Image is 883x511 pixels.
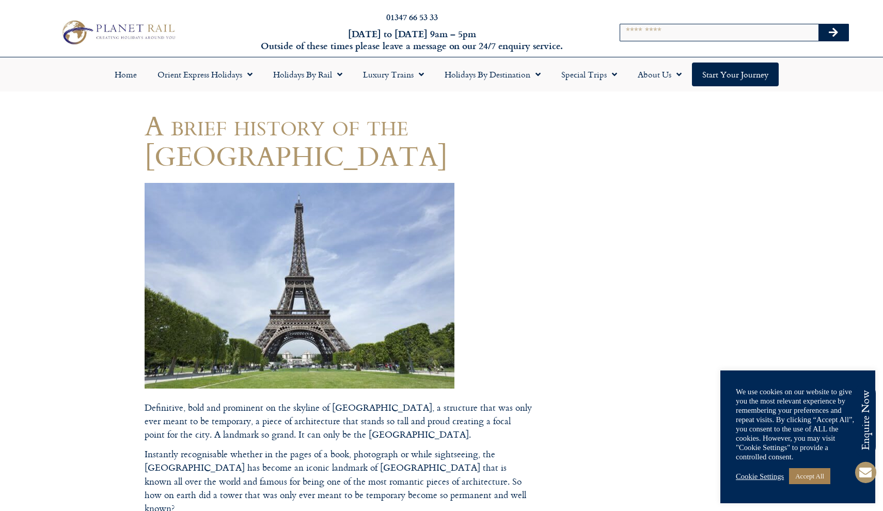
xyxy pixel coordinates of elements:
[57,18,179,47] img: Planet Rail Train Holidays Logo
[353,63,434,86] a: Luxury Trains
[692,63,779,86] a: Start your Journey
[104,63,147,86] a: Home
[5,63,878,86] nav: Menu
[551,63,627,86] a: Special Trips
[789,468,830,484] a: Accept All
[627,63,692,86] a: About Us
[736,472,784,481] a: Cookie Settings
[147,63,263,86] a: Orient Express Holidays
[736,387,860,461] div: We use cookies on our website to give you the most relevant experience by remembering your prefer...
[238,28,586,52] h6: [DATE] to [DATE] 9am – 5pm Outside of these times please leave a message on our 24/7 enquiry serv...
[386,11,438,23] a: 01347 66 53 33
[434,63,551,86] a: Holidays by Destination
[263,63,353,86] a: Holidays by Rail
[818,24,848,41] button: Search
